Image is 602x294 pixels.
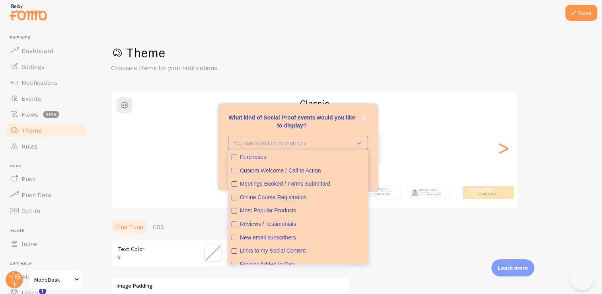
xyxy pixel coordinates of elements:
div: What kind of Social Proof events would you like to display? [218,104,378,190]
h2: Classic [112,97,518,110]
a: Fine Tune [111,219,148,235]
div: Custom Welcome / Call to Action [240,167,364,175]
span: Push [21,175,36,183]
div: Online Course Registration [240,194,364,202]
a: Settings [5,59,87,74]
a: ModoDesk [29,270,82,289]
p: from [GEOGRAPHIC_DATA] just bought a [469,187,501,197]
button: Meetings Booked / Forms Submitted [229,177,367,191]
button: Most Popular Products [229,204,367,218]
p: from [GEOGRAPHIC_DATA] just bought a [419,188,446,197]
div: Purchases [240,153,364,161]
span: beta [43,111,59,118]
a: Flows beta [5,106,87,122]
a: Opt-In [5,203,87,219]
button: Custom Welcome / Call to Action [229,164,367,178]
img: fomo-relay-logo-orange.svg [8,2,48,22]
a: CSS [148,219,169,235]
img: Fomo [411,189,418,196]
button: You can select more than one [228,136,368,150]
div: Links to my Social Content [240,247,364,255]
div: Meetings Booked / Forms Submitted [240,180,364,188]
div: New email subscribers [240,234,364,242]
label: Image Padding [117,282,344,290]
span: Get Help [10,261,87,267]
h1: Theme [111,45,583,61]
span: Inline [10,228,87,233]
div: Most Popular Products [240,207,364,215]
small: about 4 minutes ago [363,196,396,197]
div: Product Added to Cart [240,261,364,269]
p: What kind of Social Proof events would you like to display? [228,114,368,129]
span: Push Data [21,191,51,199]
a: Metallica t-shirt [479,192,496,196]
a: Dashboard [5,43,87,59]
a: Inline [5,236,87,252]
a: Notifications [5,74,87,90]
strong: [PERSON_NAME] [419,189,435,191]
p: Choose a theme for your notifications [111,63,302,73]
a: Metallica t-shirt [373,192,390,196]
div: Next slide [499,119,508,176]
a: Alerts [5,269,87,284]
button: New email subscribers [229,231,367,245]
p: You can select more than one [233,139,352,147]
a: Theme [5,122,87,138]
span: Inline [21,240,37,248]
div: Reviews / Testimonials [240,220,364,228]
span: Push [10,164,87,169]
span: ModoDesk [34,275,72,284]
button: Links to my Social Content [229,244,367,258]
iframe: Help Scout Beacon - Open [570,266,594,290]
button: Product Added to Cart [229,258,367,271]
span: Settings [21,63,45,71]
span: Opt-In [21,207,40,215]
a: Push Data [5,187,87,203]
button: Purchases [229,151,367,164]
p: from [GEOGRAPHIC_DATA] just bought a [363,187,397,197]
button: Reviews / Testimonials [229,218,367,231]
span: Rules [21,142,37,150]
span: Events [21,94,41,102]
a: Push [5,171,87,187]
p: Learn more [498,264,528,272]
span: Pop-ups [10,35,87,40]
a: Events [5,90,87,106]
span: Flows [21,110,38,118]
a: Rules [5,138,87,154]
small: about 4 minutes ago [469,196,500,197]
span: Theme [21,126,41,134]
span: Notifications [21,78,58,86]
a: Metallica t-shirt [427,193,441,196]
div: Learn more [491,259,534,276]
span: Dashboard [21,47,53,55]
strong: [PERSON_NAME] [469,187,488,190]
button: close, [360,114,368,122]
button: Online Course Registration [229,191,367,204]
